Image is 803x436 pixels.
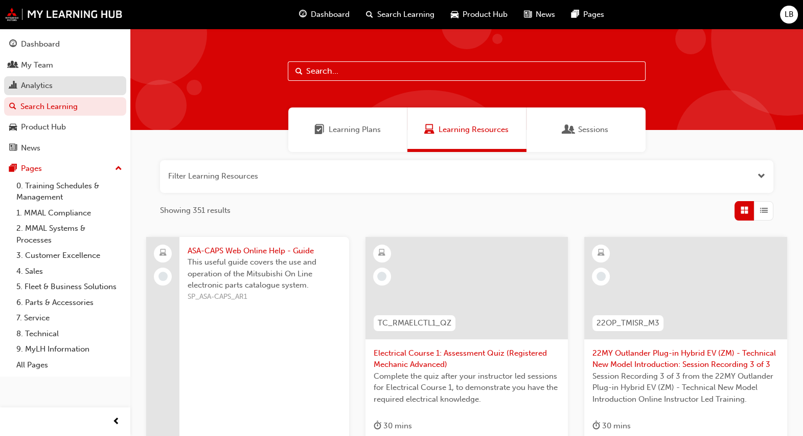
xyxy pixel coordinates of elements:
[524,8,532,21] span: news-icon
[9,102,16,112] span: search-icon
[12,178,126,205] a: 0. Training Schedules & Management
[21,80,53,92] div: Analytics
[785,9,794,20] span: LB
[295,66,303,77] span: Search
[9,144,17,153] span: news-icon
[378,317,451,329] span: TC_RMAELCTL1_QZ
[314,124,325,136] span: Learning Plans
[299,8,307,21] span: guage-icon
[596,317,659,329] span: 22OP_TMISR_M3
[526,107,646,152] a: SessionsSessions
[374,420,412,432] div: 30 mins
[4,76,126,95] a: Analytics
[9,164,17,173] span: pages-icon
[596,272,606,281] span: learningRecordVerb_NONE-icon
[760,205,768,216] span: List
[158,272,168,281] span: learningRecordVerb_NONE-icon
[4,159,126,178] button: Pages
[583,9,604,20] span: Pages
[329,124,381,136] span: Learning Plans
[12,248,126,264] a: 3. Customer Excellence
[758,170,765,182] button: Open the filter
[377,9,434,20] span: Search Learning
[374,347,560,370] span: Electrical Course 1: Assessment Quiz (Registered Mechanic Advanced)
[159,247,167,260] span: laptop-icon
[5,8,123,21] img: mmal
[407,107,526,152] a: Learning ResourcesLearning Resources
[374,370,560,405] span: Complete the quiz after your instructor led sessions for Electrical Course 1, to demonstrate you ...
[443,4,516,25] a: car-iconProduct Hub
[374,420,381,432] span: duration-icon
[288,61,646,81] input: Search...
[516,4,563,25] a: news-iconNews
[311,9,350,20] span: Dashboard
[12,264,126,279] a: 4. Sales
[571,8,579,21] span: pages-icon
[563,4,612,25] a: pages-iconPages
[592,347,779,370] span: 22MY Outlander Plug-in Hybrid EV (ZM) - Technical New Model Introduction: Session Recording 3 of 3
[12,341,126,357] a: 9. MyLH Information
[160,205,231,216] span: Showing 351 results
[12,279,126,295] a: 5. Fleet & Business Solutions
[21,38,60,50] div: Dashboard
[4,97,126,116] a: Search Learning
[451,8,458,21] span: car-icon
[439,124,509,136] span: Learning Resources
[378,247,385,260] span: learningResourceType_ELEARNING-icon
[188,245,341,257] span: ASA-CAPS Web Online Help - Guide
[12,221,126,248] a: 2. MMAL Systems & Processes
[188,256,341,291] span: This useful guide covers the use and operation of the Mitsubishi On Line electronic parts catalog...
[592,420,631,432] div: 30 mins
[21,59,53,71] div: My Team
[536,9,555,20] span: News
[9,81,17,91] span: chart-icon
[4,33,126,159] button: DashboardMy TeamAnalyticsSearch LearningProduct HubNews
[598,247,605,260] span: learningResourceType_ELEARNING-icon
[4,139,126,158] a: News
[377,272,386,281] span: learningRecordVerb_NONE-icon
[9,40,17,49] span: guage-icon
[463,9,508,20] span: Product Hub
[564,124,574,136] span: Sessions
[112,416,120,428] span: prev-icon
[424,124,434,136] span: Learning Resources
[288,107,407,152] a: Learning PlansLearning Plans
[9,61,17,70] span: people-icon
[780,6,798,24] button: LB
[12,326,126,342] a: 8. Technical
[4,118,126,137] a: Product Hub
[741,205,748,216] span: Grid
[12,205,126,221] a: 1. MMAL Compliance
[358,4,443,25] a: search-iconSearch Learning
[592,420,600,432] span: duration-icon
[12,357,126,373] a: All Pages
[4,35,126,54] a: Dashboard
[592,370,779,405] span: Session Recording 3 of 3 from the 22MY Outlander Plug-in Hybrid EV (ZM) - Technical New Model Int...
[578,124,608,136] span: Sessions
[21,163,42,175] div: Pages
[12,295,126,311] a: 6. Parts & Accessories
[9,123,17,132] span: car-icon
[366,8,373,21] span: search-icon
[12,310,126,326] a: 7. Service
[21,121,66,133] div: Product Hub
[291,4,358,25] a: guage-iconDashboard
[115,162,122,176] span: up-icon
[21,142,40,154] div: News
[188,291,341,303] span: SP_ASA-CAPS_AR1
[4,56,126,75] a: My Team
